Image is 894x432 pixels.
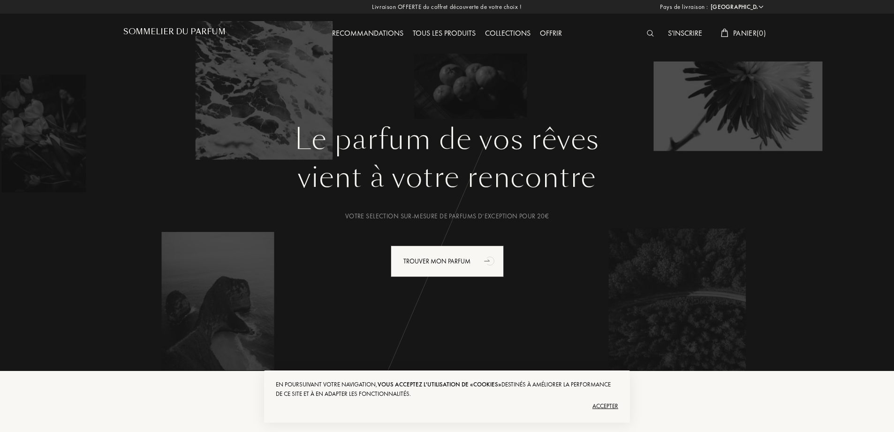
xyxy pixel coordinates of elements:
[480,28,535,38] a: Collections
[480,28,535,40] div: Collections
[408,28,480,40] div: Tous les produits
[384,246,511,277] a: Trouver mon parfumanimation
[663,28,707,40] div: S'inscrire
[733,28,766,38] span: Panier ( 0 )
[391,246,504,277] div: Trouver mon parfum
[647,30,654,37] img: search_icn_white.svg
[481,251,500,270] div: animation
[130,211,764,221] div: Votre selection sur-mesure de parfums d’exception pour 20€
[327,28,408,38] a: Recommandations
[535,28,567,40] div: Offrir
[123,27,226,36] h1: Sommelier du Parfum
[276,399,618,414] div: Accepter
[663,28,707,38] a: S'inscrire
[408,28,480,38] a: Tous les produits
[660,2,708,12] span: Pays de livraison :
[276,380,618,399] div: En poursuivant votre navigation, destinés à améliorer la performance de ce site et à en adapter l...
[130,123,764,156] h1: Le parfum de vos rêves
[130,156,764,199] div: vient à votre rencontre
[721,29,728,37] img: cart_white.svg
[535,28,567,38] a: Offrir
[123,27,226,40] a: Sommelier du Parfum
[378,380,501,388] span: vous acceptez l'utilisation de «cookies»
[327,28,408,40] div: Recommandations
